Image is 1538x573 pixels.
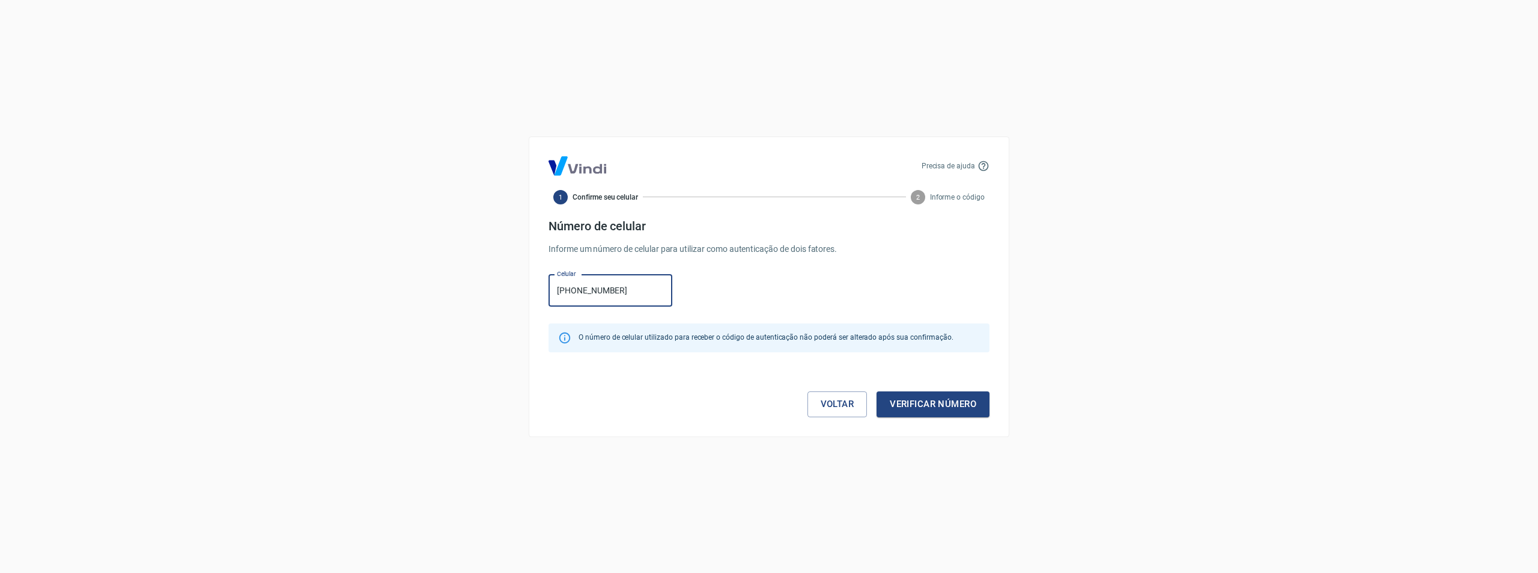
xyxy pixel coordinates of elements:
[916,193,920,201] text: 2
[930,192,985,203] span: Informe o código
[877,391,989,417] button: Verificar número
[557,269,576,278] label: Celular
[549,156,606,176] img: Logo Vind
[549,219,989,233] h4: Número de celular
[573,192,638,203] span: Confirme seu celular
[549,243,989,256] p: Informe um número de celular para utilizar como autenticação de dois fatores.
[579,327,953,349] div: O número de celular utilizado para receber o código de autenticação não poderá ser alterado após ...
[559,193,562,201] text: 1
[807,391,868,417] a: Voltar
[922,161,975,171] p: Precisa de ajuda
